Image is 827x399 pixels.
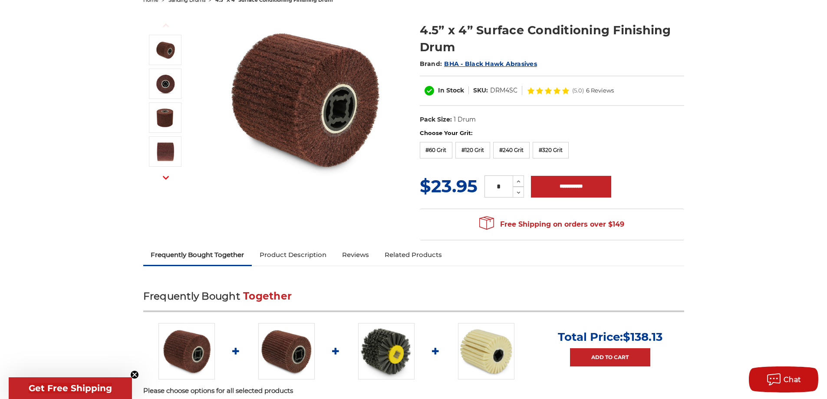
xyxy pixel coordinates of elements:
[749,366,818,392] button: Chat
[217,13,391,186] img: 4.5 Inch Surface Conditioning Finishing Drum
[444,60,537,68] a: BHA - Black Hawk Abrasives
[143,290,240,302] span: Frequently Bought
[143,386,684,396] p: Please choose options for all selected products
[420,60,442,68] span: Brand:
[243,290,292,302] span: Together
[143,245,252,264] a: Frequently Bought Together
[9,377,132,399] div: Get Free ShippingClose teaser
[490,86,517,95] dd: DRM4SC
[377,245,450,264] a: Related Products
[454,115,476,124] dd: 1 Drum
[438,86,464,94] span: In Stock
[572,88,584,93] span: (5.0)
[334,245,377,264] a: Reviews
[479,216,624,233] span: Free Shipping on orders over $149
[130,370,139,379] button: Close teaser
[570,348,650,366] a: Add to Cart
[784,376,801,384] span: Chat
[155,168,176,187] button: Next
[558,330,662,344] p: Total Price:
[252,245,334,264] a: Product Description
[29,383,112,393] span: Get Free Shipping
[155,39,176,61] img: 4.5 Inch Surface Conditioning Finishing Drum
[158,323,215,379] img: 4.5 Inch Surface Conditioning Finishing Drum
[420,115,452,124] dt: Pack Size:
[155,16,176,35] button: Previous
[420,129,684,138] label: Choose Your Grit:
[155,73,176,95] img: 4.5" x 4" Surface Conditioning Finishing Drum - 3/4 Inch Quad Key Arbor
[623,330,662,344] span: $138.13
[420,22,684,56] h1: 4.5” x 4” Surface Conditioning Finishing Drum
[586,88,614,93] span: 6 Reviews
[155,107,176,129] img: Non Woven Finishing Sanding Drum
[473,86,488,95] dt: SKU:
[155,141,176,162] img: 4.5” x 4” Surface Conditioning Finishing Drum
[420,175,478,197] span: $23.95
